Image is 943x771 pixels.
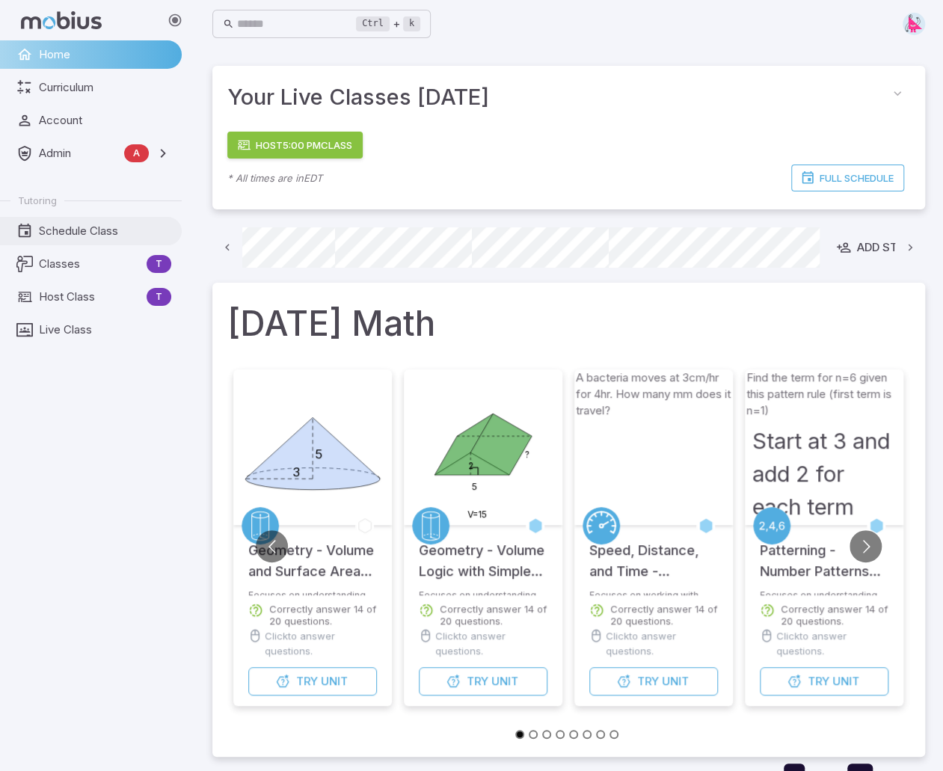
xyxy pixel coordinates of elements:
[850,530,882,562] button: Go to next slide
[315,446,322,461] text: 5
[147,289,171,304] span: T
[321,673,348,689] span: Unit
[296,673,318,689] span: Try
[356,16,390,31] kbd: Ctrl
[147,257,171,271] span: T
[412,507,449,544] a: Geometry 3D
[403,16,420,31] kbd: k
[610,603,718,627] p: Correctly answer 14 of 20 questions.
[256,530,288,562] button: Go to previous slide
[265,628,377,658] p: Click to answer questions.
[227,171,322,185] p: * All times are in EDT
[39,145,118,162] span: Admin
[269,603,377,627] p: Correctly answer 14 of 20 questions.
[832,673,859,689] span: Unit
[791,165,904,191] a: Full Schedule
[468,460,473,471] text: 2
[885,81,910,106] button: collapse
[637,673,659,689] span: Try
[242,507,279,544] a: Geometry 3D
[760,525,888,582] h5: Patterning - Number Patterns Advanced
[248,667,377,695] button: TryUnit
[609,730,618,739] button: Go to slide 8
[491,673,518,689] span: Unit
[569,730,578,739] button: Go to slide 5
[248,589,377,595] p: Focuses on understanding how to work calculating cylinder, sphere, cone, and pyramid volumes and ...
[39,112,171,129] span: Account
[227,81,885,114] span: Your Live Classes [DATE]
[248,525,377,582] h5: Geometry - Volume and Surface Area of Complex 3D Shapes - Practice
[39,79,171,96] span: Curriculum
[529,730,538,739] button: Go to slide 2
[589,589,718,595] p: Focuses on working with speed, distance, and time in basic logic puzzles.
[227,298,910,348] h1: [DATE] Math
[556,730,565,739] button: Go to slide 4
[124,146,149,161] span: A
[467,673,488,689] span: Try
[39,289,141,305] span: Host Class
[39,322,171,338] span: Live Class
[18,194,57,207] span: Tutoring
[472,481,477,492] text: 5
[227,132,363,159] a: Host5:00 PMClass
[662,673,689,689] span: Unit
[467,509,487,520] text: V=15
[292,464,300,479] text: 3
[39,46,171,63] span: Home
[419,667,547,695] button: TryUnit
[39,256,141,272] span: Classes
[781,603,888,627] p: Correctly answer 14 of 20 questions.
[525,449,529,460] text: ?
[746,369,902,419] p: Find the term for n=6 given this pattern rule (first term is n=1)
[39,223,171,239] span: Schedule Class
[589,525,718,582] h5: Speed, Distance, and Time - Advanced
[836,239,936,256] div: Add Student
[753,507,790,544] a: Patterning
[606,628,718,658] p: Click to answer questions.
[419,589,547,595] p: Focuses on understanding how to work with the concept of volume for 3-dimensional geometric shapes.
[542,730,551,739] button: Go to slide 3
[583,507,620,544] a: Speed/Distance/Time
[752,425,896,523] h3: Start at 3 and add 2 for each term
[440,603,547,627] p: Correctly answer 14 of 20 questions.
[515,730,524,739] button: Go to slide 1
[576,369,731,419] p: A bacteria moves at 3cm/hr for 4hr. How many mm does it travel?
[419,525,547,582] h5: Geometry - Volume Logic with Simple 3D Shapes - Intro
[589,667,718,695] button: TryUnit
[435,628,547,658] p: Click to answer questions.
[808,673,829,689] span: Try
[903,13,925,35] img: right-triangle.svg
[760,667,888,695] button: TryUnit
[583,730,592,739] button: Go to slide 6
[776,628,888,658] p: Click to answer questions.
[356,15,420,33] div: +
[596,730,605,739] button: Go to slide 7
[760,589,888,595] p: Focuses on understanding and extending number patterns.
